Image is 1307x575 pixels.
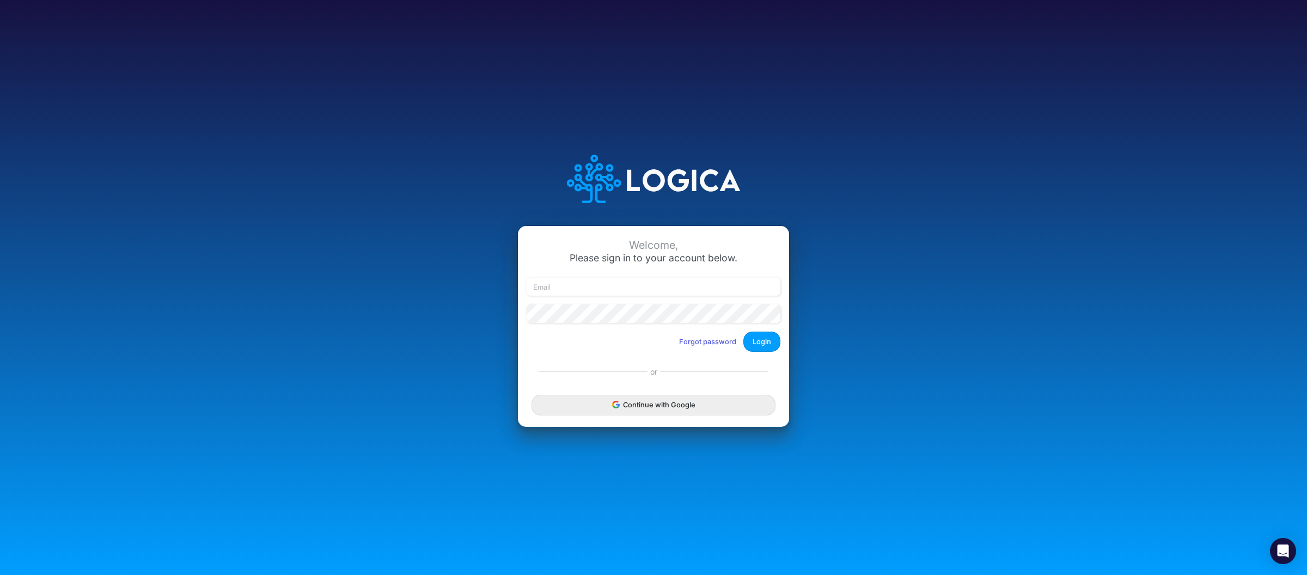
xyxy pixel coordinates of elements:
[527,278,780,296] input: Email
[1270,538,1296,564] div: Open Intercom Messenger
[672,333,743,351] button: Forgot password
[743,332,780,352] button: Login
[570,252,737,264] span: Please sign in to your account below.
[532,395,775,415] button: Continue with Google
[527,239,780,252] div: Welcome,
